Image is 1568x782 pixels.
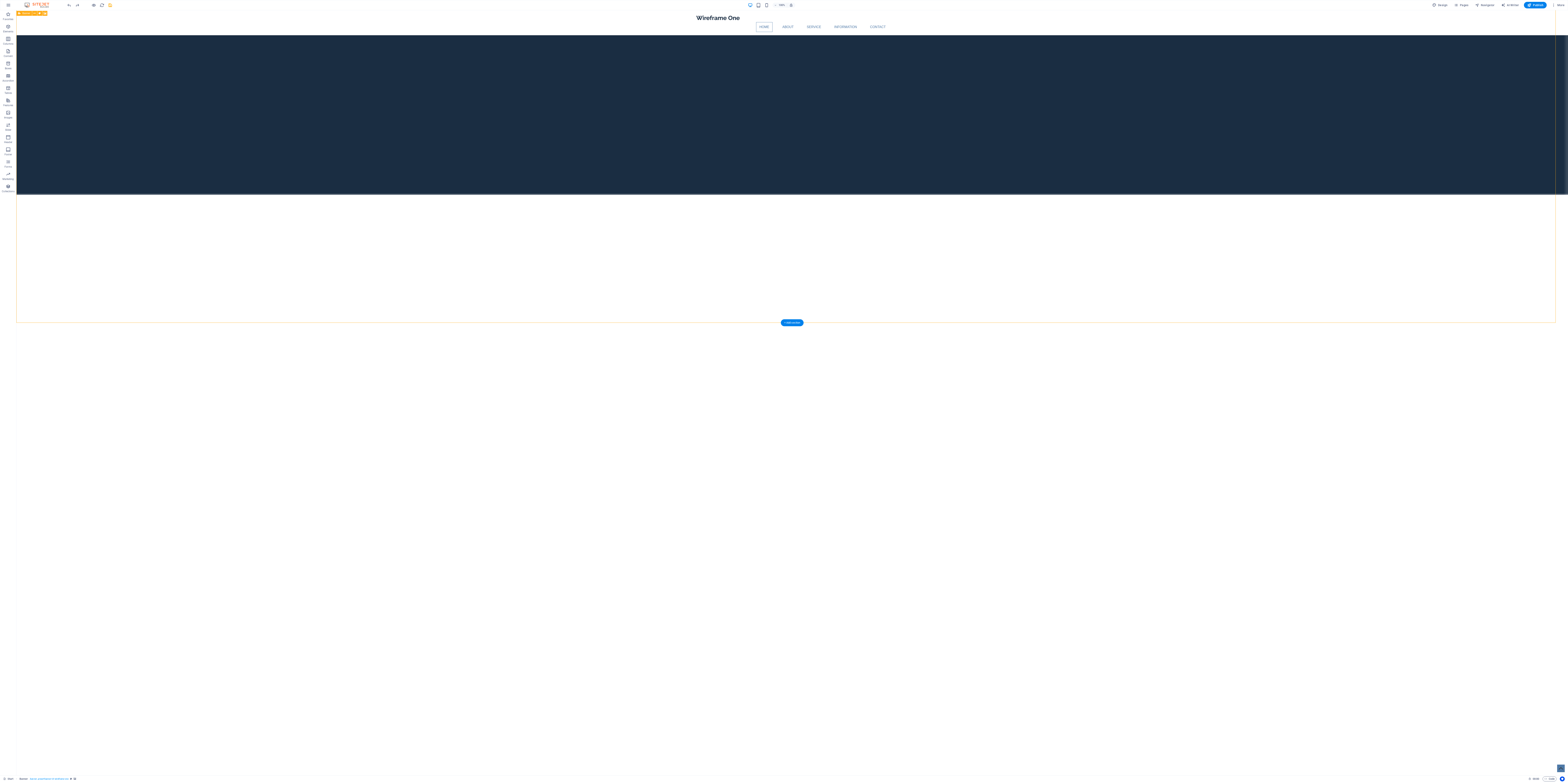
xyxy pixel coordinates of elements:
[1550,2,1566,8] button: More
[30,776,68,781] span: . banner .preset-banner-v3-wireframe-one
[67,3,72,8] button: undo
[779,3,785,8] h6: 100%
[1454,3,1468,7] span: Pages
[1431,2,1449,8] button: Design
[1524,2,1547,8] button: Publish
[3,30,14,33] p: Elements
[70,778,72,780] i: This element is a customizable preset
[1432,3,1448,7] span: Design
[1533,776,1539,781] span: 00 00
[4,141,12,144] p: Header
[74,778,76,780] i: This element contains a background
[1560,776,1565,781] button: Usercentrics
[19,776,28,781] span: Click to select. Double-click to edit
[1501,3,1519,7] span: AI Writer
[24,3,54,8] img: Editor Logo
[4,116,13,119] p: Images
[781,319,804,326] div: + Add section
[789,3,793,7] i: On resize automatically adjust zoom level to fit chosen device.
[1475,3,1495,7] span: Navigator
[5,165,12,168] p: Forms
[75,3,80,8] button: redo
[5,67,12,70] p: Boxes
[5,128,11,132] p: Slider
[75,3,80,8] i: Redo: Change opacity (Ctrl+Y, ⌘+Y)
[1500,2,1521,8] button: AI Writer
[1527,3,1543,7] span: Publish
[1543,776,1557,781] button: Code
[1473,2,1496,8] button: Navigator
[773,3,787,8] button: 100%
[2,177,14,181] p: Marketing
[108,3,113,8] i: Save (Ctrl+S)
[3,42,13,45] p: Columns
[2,190,14,193] p: Collections
[1544,776,1555,781] span: Code
[1552,3,1565,7] span: More
[4,55,13,58] p: Content
[67,3,72,8] i: Undo: Change margin (Ctrl+Z)
[1452,2,1470,8] button: Pages
[3,776,14,781] a: Click to cancel selection. Double-click to open Pages
[5,153,12,156] p: Footer
[99,3,104,8] button: reload
[1528,776,1539,781] h6: Session time
[19,776,76,781] nav: breadcrumb
[3,18,13,21] p: Favorites
[22,12,30,15] span: Banner
[108,3,113,8] button: save
[2,79,14,82] p: Accordion
[5,91,12,95] p: Tables
[3,104,13,107] p: Features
